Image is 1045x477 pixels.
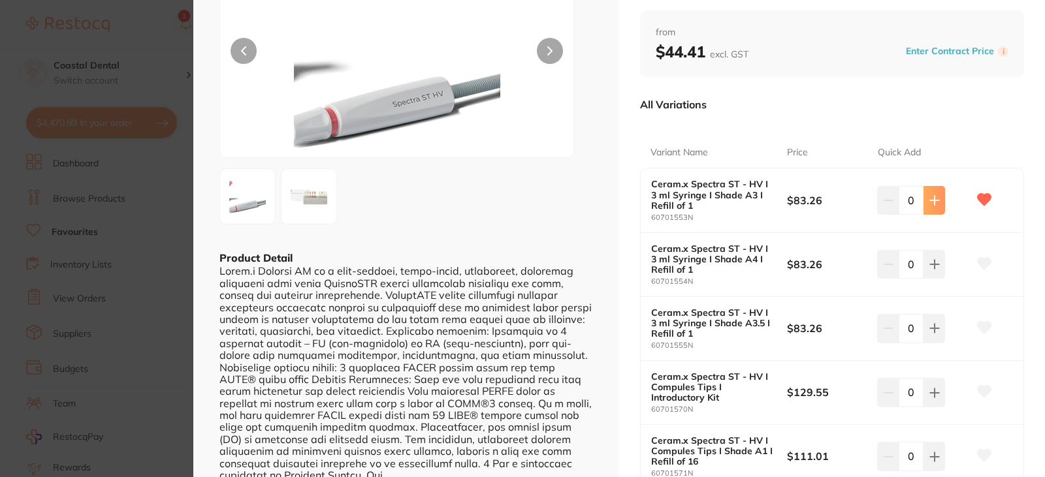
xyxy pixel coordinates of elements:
b: $111.01 [787,449,869,463]
b: Ceram.x Spectra ST - HV I Compules Tips I Introductory Kit [651,371,773,403]
b: $129.55 [787,385,869,399]
b: Ceram.x Spectra ST - HV I 3 ml Syringe I Shade A3 I Refill of 1 [651,179,773,210]
b: Ceram.x Spectra ST - HV I Compules Tips I Shade A1 I Refill of 16 [651,435,773,467]
span: from [656,26,1008,39]
span: excl. GST [710,48,748,60]
b: Ceram.x Spectra ST - HV I 3 ml Syringe I Shade A4 I Refill of 1 [651,243,773,275]
small: 60701554N [651,277,787,286]
img: Q29tcHVsZS5wbmc [224,173,271,220]
button: Enter Contract Price [902,45,998,57]
small: 60701570N [651,405,787,414]
p: Quick Add [878,146,921,159]
b: Ceram.x Spectra ST - HV I 3 ml Syringe I Shade A3.5 I Refill of 1 [651,307,773,339]
b: Product Detail [219,251,293,264]
b: $44.41 [656,42,748,61]
p: Variant Name [651,146,708,159]
p: Price [787,146,808,159]
p: All Variations [640,98,707,111]
small: 60701555N [651,341,787,350]
small: 60701553N [651,213,787,222]
b: $83.26 [787,193,869,208]
b: $83.26 [787,321,869,335]
img: ZGVHdWlkZS5wbmc [285,173,332,220]
b: $83.26 [787,257,869,271]
label: i [998,46,1008,57]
